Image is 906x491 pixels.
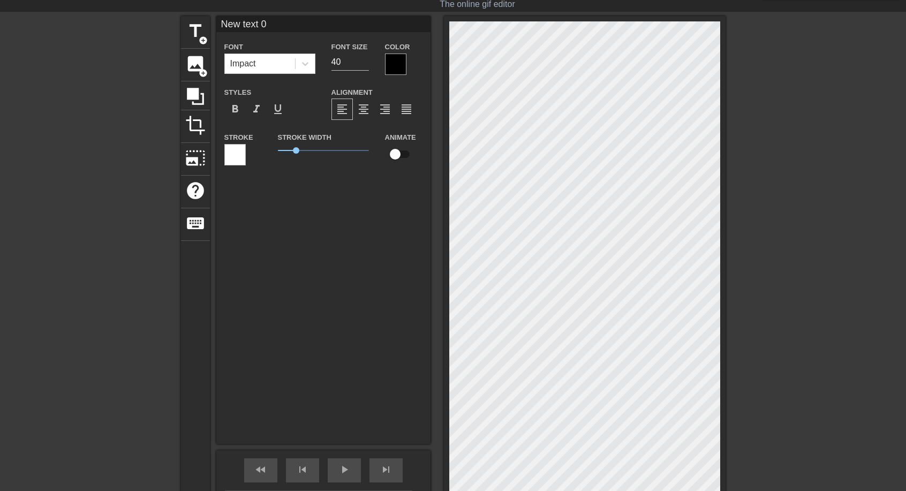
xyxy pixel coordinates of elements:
label: Color [385,42,410,52]
label: Font [224,42,243,52]
span: format_bold [229,103,241,116]
label: Styles [224,87,252,98]
label: Animate [385,132,416,143]
span: title [185,21,206,41]
label: Alignment [331,87,373,98]
span: play_arrow [338,463,351,476]
label: Stroke Width [278,132,331,143]
span: add_circle [199,36,208,45]
label: Stroke [224,132,253,143]
span: image [185,54,206,74]
span: add_circle [199,69,208,78]
span: photo_size_select_large [185,148,206,168]
span: format_align_justify [400,103,413,116]
label: Font Size [331,42,368,52]
div: Impact [230,57,256,70]
span: fast_rewind [254,463,267,476]
span: skip_next [380,463,392,476]
span: format_italic [250,103,263,116]
span: crop [185,115,206,135]
span: skip_previous [296,463,309,476]
span: help [185,180,206,201]
span: format_align_center [357,103,370,116]
span: format_align_right [379,103,391,116]
span: format_underline [271,103,284,116]
span: format_align_left [336,103,349,116]
span: keyboard [185,213,206,233]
